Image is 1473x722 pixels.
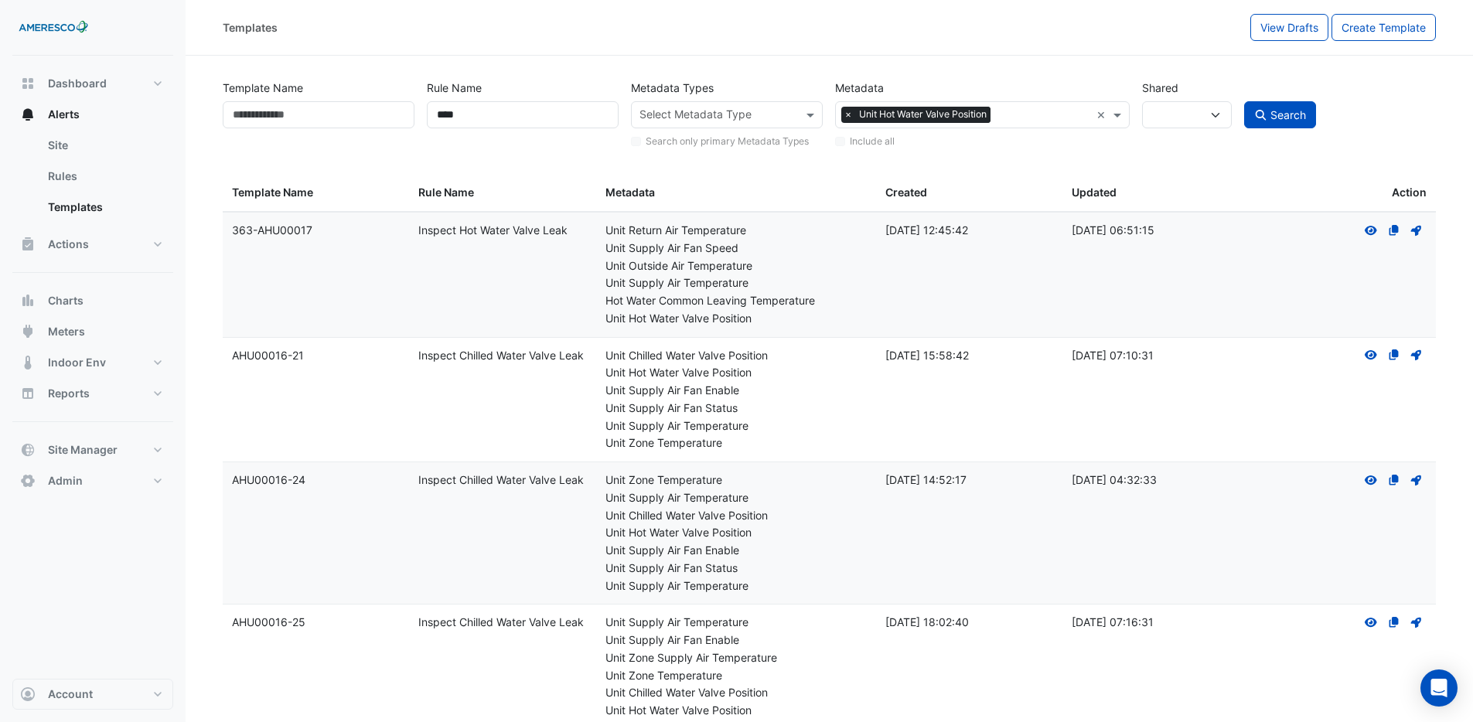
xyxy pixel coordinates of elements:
button: Site Manager [12,434,173,465]
app-icon: Indoor Env [20,355,36,370]
label: Shared [1142,74,1178,101]
span: Admin [48,473,83,489]
button: Search [1244,101,1317,128]
button: Reports [12,378,173,409]
label: Include all [850,135,895,148]
fa-icon: View [1364,473,1378,486]
div: Unit Supply Air Fan Enable [605,632,867,649]
div: Open Intercom Messenger [1420,669,1458,707]
div: Unit Zone Supply Air Temperature [605,649,867,667]
div: Alerts [12,130,173,229]
span: Metadata [605,186,655,199]
button: Alerts [12,99,173,130]
button: Charts [12,285,173,316]
button: Account [12,679,173,710]
div: AHU00016-21 [232,347,400,365]
div: [DATE] 15:58:42 [885,347,1053,365]
button: View Drafts [1250,14,1328,41]
button: Admin [12,465,173,496]
span: View Drafts [1260,21,1318,34]
button: Actions [12,229,173,260]
span: Search [1270,108,1306,121]
a: Templates [36,192,173,223]
div: [DATE] 18:02:40 [885,614,1053,632]
fa-icon: View [1364,615,1378,628]
span: Unit Hot Water Valve Position [855,107,991,122]
span: Template Name [232,186,313,199]
span: Created [885,186,927,199]
fa-icon: View [1364,349,1378,362]
fa-icon: Deploy [1410,615,1424,628]
div: Unit Return Air Temperature [605,222,867,240]
div: Unit Hot Water Valve Position [605,310,867,328]
div: [DATE] 07:10:31 [1072,347,1239,365]
span: Actions [48,237,89,252]
button: Indoor Env [12,347,173,378]
app-icon: Alerts [20,107,36,122]
label: Metadata [835,74,884,101]
fa-icon: Deploy [1410,473,1424,486]
app-icon: Site Manager [20,442,36,458]
div: Unit Chilled Water Valve Position [605,684,867,702]
span: Account [48,686,93,702]
fa-icon: Deploy [1410,349,1424,362]
span: Alerts [48,107,80,122]
div: Unit Chilled Water Valve Position [605,507,867,525]
div: Unit Hot Water Valve Position [605,702,867,720]
div: 363-AHU00017 [232,222,400,240]
span: Dashboard [48,76,107,91]
div: Unit Supply Air Temperature [605,417,867,435]
app-icon: Reports [20,386,36,401]
div: Inspect Hot Water Valve Leak [418,222,586,240]
span: Updated [1072,186,1117,199]
span: Indoor Env [48,355,106,370]
span: Meters [48,324,85,339]
app-icon: Actions [20,237,36,252]
div: Unit Zone Temperature [605,472,867,489]
span: Action [1392,184,1427,202]
div: Unit Supply Air Fan Status [605,400,867,417]
span: Rule Name [418,186,474,199]
a: Site [36,130,173,161]
div: Unit Zone Temperature [605,667,867,685]
div: Unit Hot Water Valve Position [605,364,867,382]
span: Charts [48,293,84,308]
span: Clear [1096,107,1110,123]
app-icon: Admin [20,473,36,489]
label: Search only primary Metadata Types [646,135,809,148]
img: Company Logo [19,12,88,43]
span: Create Template [1342,21,1426,34]
div: AHU00016-24 [232,472,400,489]
a: Rules [36,161,173,192]
fa-icon: The template is owned by a different customer and is shared with you. A copy has to be created to... [1387,615,1401,628]
div: Unit Outside Air Temperature [605,257,867,275]
fa-icon: The template is owned by a different customer and is shared with you. A copy has to be created to... [1387,349,1401,362]
div: Unit Supply Air Fan Enable [605,382,867,400]
app-icon: Charts [20,293,36,308]
div: Unit Zone Temperature [605,434,867,452]
label: Template Name [223,74,303,101]
div: Unit Chilled Water Valve Position [605,347,867,365]
span: Site Manager [48,442,118,458]
div: Unit Supply Air Temperature [605,577,867,595]
app-icon: Meters [20,324,36,339]
button: Create Template [1331,14,1436,41]
div: Inspect Chilled Water Valve Leak [418,614,586,632]
div: [DATE] 06:51:15 [1072,222,1239,240]
div: Inspect Chilled Water Valve Leak [418,347,586,365]
div: [DATE] 12:45:42 [885,222,1053,240]
fa-icon: The template is owned by a different customer and is shared with you. A copy has to be created to... [1387,223,1401,237]
div: Unit Hot Water Valve Position [605,524,867,542]
div: Unit Supply Air Temperature [605,614,867,632]
label: Rule Name [427,74,482,101]
div: [DATE] 04:32:33 [1072,472,1239,489]
fa-icon: Deploy [1410,223,1424,237]
fa-icon: The template is owned by a different customer and is shared with you. A copy has to be created to... [1387,473,1401,486]
div: [DATE] 14:52:17 [885,472,1053,489]
button: Dashboard [12,68,173,99]
div: [DATE] 07:16:31 [1072,614,1239,632]
div: AHU00016-25 [232,614,400,632]
app-icon: Dashboard [20,76,36,91]
div: Unit Supply Air Temperature [605,274,867,292]
button: Meters [12,316,173,347]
